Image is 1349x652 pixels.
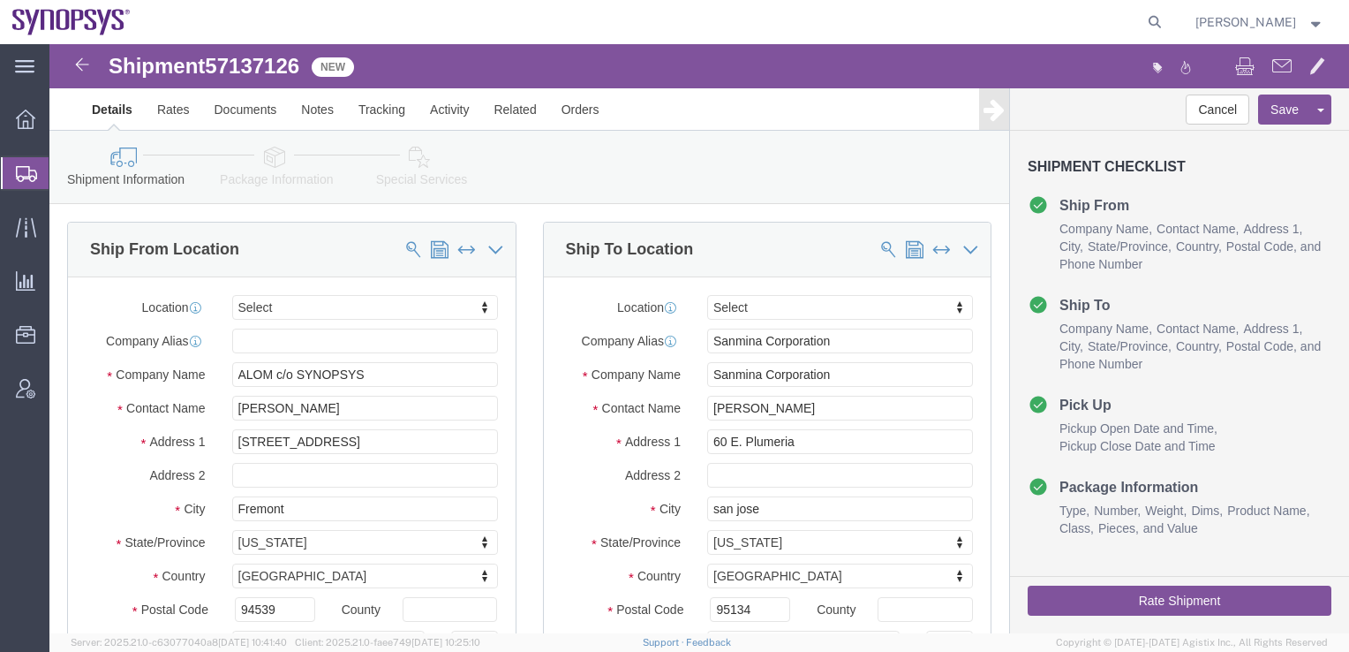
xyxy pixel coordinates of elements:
[1056,635,1328,650] span: Copyright © [DATE]-[DATE] Agistix Inc., All Rights Reserved
[12,9,131,35] img: logo
[295,637,480,648] span: Client: 2025.21.0-faee749
[1195,11,1325,33] button: [PERSON_NAME]
[71,637,287,648] span: Server: 2025.21.0-c63077040a8
[643,637,687,648] a: Support
[411,637,480,648] span: [DATE] 10:25:10
[1195,12,1296,32] span: Chris Potter
[49,44,1349,633] iframe: FS Legacy Container
[218,637,287,648] span: [DATE] 10:41:40
[686,637,731,648] a: Feedback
